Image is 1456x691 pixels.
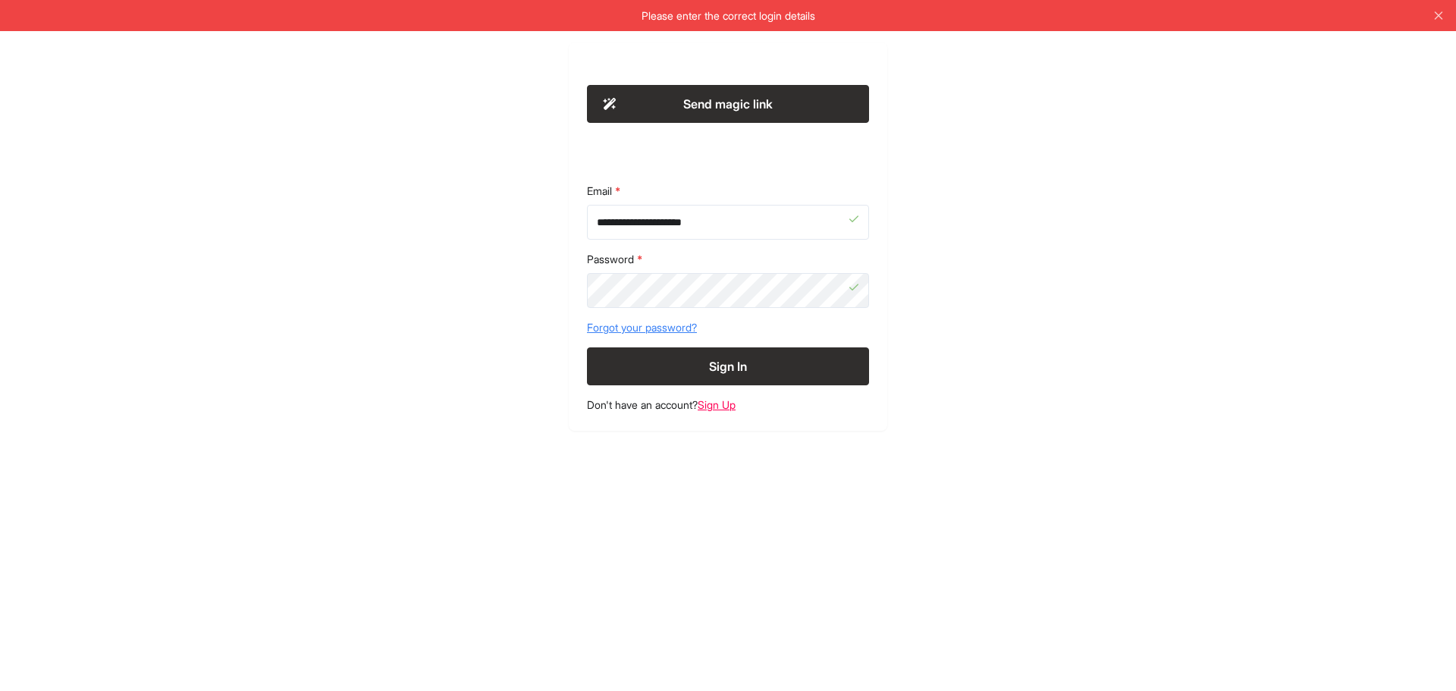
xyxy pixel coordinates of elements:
[587,397,869,413] footer: Don't have an account?
[587,252,869,267] label: Password
[587,85,869,123] button: Send magic link
[11,8,1445,24] p: Please enter the correct login details
[698,398,736,411] a: Sign Up
[587,347,869,385] button: Sign In
[587,320,869,335] a: Forgot your password?
[587,184,869,199] label: Email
